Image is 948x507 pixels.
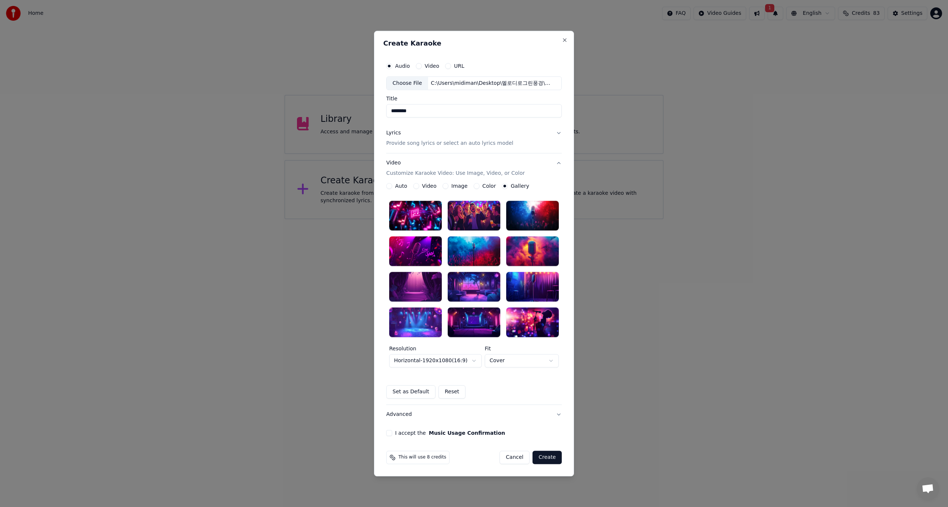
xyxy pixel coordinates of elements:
button: LyricsProvide song lyrics or select an auto lyrics model [386,124,562,153]
h2: Create Karaoke [383,40,565,47]
button: VideoCustomize Karaoke Video: Use Image, Video, or Color [386,154,562,183]
p: Provide song lyrics or select an auto lyrics model [386,140,513,147]
label: Video [422,184,437,189]
label: Auto [395,184,407,189]
label: Video [425,63,439,69]
label: Audio [395,63,410,69]
label: Color [483,184,496,189]
button: Reset [438,385,465,398]
button: I accept the [429,430,505,436]
div: Video [386,160,525,177]
label: Image [451,184,468,189]
button: Cancel [500,451,530,464]
label: URL [454,63,464,69]
label: Fit [485,346,559,351]
span: This will use 8 credits [398,454,446,460]
div: Choose File [387,77,428,90]
p: Customize Karaoke Video: Use Image, Video, or Color [386,170,525,177]
label: Gallery [511,184,529,189]
button: Advanced [386,405,562,424]
button: Create [533,451,562,464]
div: C:\Users\midiman\Desktop\멜로디로그린풍경\청춘을 돌려다오\Mixdown\청춘을 돌려다오.mp3 [428,80,554,87]
button: Set as Default [386,385,435,398]
div: VideoCustomize Karaoke Video: Use Image, Video, or Color [386,183,562,405]
label: Title [386,96,562,101]
label: I accept the [395,430,505,436]
div: Lyrics [386,130,401,137]
label: Resolution [389,346,482,351]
